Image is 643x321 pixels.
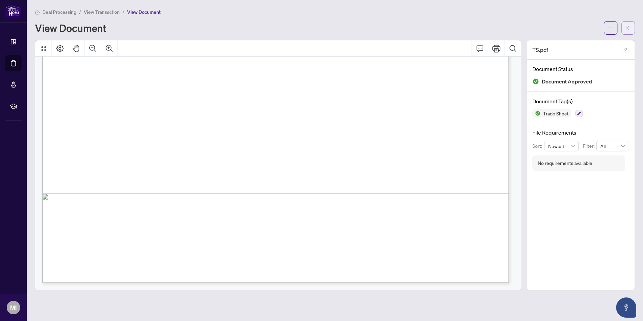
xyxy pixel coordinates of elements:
[626,26,631,30] span: arrow-left
[532,109,540,117] img: Status Icon
[608,26,613,30] span: ellipsis
[532,65,629,73] h4: Document Status
[532,78,539,85] img: Document Status
[532,129,629,137] h4: File Requirements
[532,46,548,54] span: TS.pdf
[542,77,592,86] span: Document Approved
[616,297,636,318] button: Open asap
[35,23,106,33] h1: View Document
[548,141,575,151] span: Newest
[532,142,544,150] p: Sort:
[10,303,17,312] span: MI
[35,10,40,14] span: home
[540,111,571,116] span: Trade Sheet
[532,97,629,105] h4: Document Tag(s)
[42,9,76,15] span: Deal Processing
[79,8,81,16] li: /
[538,159,592,167] div: No requirements available
[583,142,596,150] p: Filter:
[623,48,628,52] span: edit
[5,5,22,17] img: logo
[127,9,161,15] span: View Document
[122,8,124,16] li: /
[84,9,120,15] span: View Transaction
[600,141,625,151] span: All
